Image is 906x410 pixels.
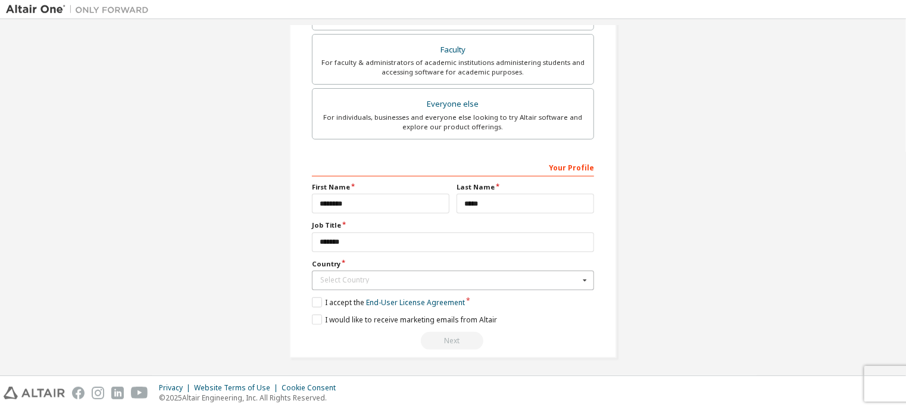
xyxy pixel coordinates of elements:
label: Country [312,259,594,269]
div: Your Profile [312,157,594,176]
div: Select Country [320,277,579,284]
div: Everyone else [320,96,586,113]
div: For individuals, businesses and everyone else looking to try Altair software and explore our prod... [320,113,586,132]
div: Email already exists [312,332,594,350]
div: Faculty [320,42,586,58]
label: I accept the [312,297,465,307]
div: Cookie Consent [282,383,343,393]
img: facebook.svg [72,387,85,399]
label: First Name [312,182,449,192]
label: Job Title [312,220,594,230]
a: End-User License Agreement [366,297,465,307]
img: Altair One [6,4,155,15]
img: youtube.svg [131,387,148,399]
img: altair_logo.svg [4,387,65,399]
label: Last Name [457,182,594,192]
div: Website Terms of Use [194,383,282,393]
img: linkedin.svg [111,387,124,399]
p: © 2025 Altair Engineering, Inc. All Rights Reserved. [159,393,343,403]
div: Privacy [159,383,194,393]
div: For faculty & administrators of academic institutions administering students and accessing softwa... [320,58,586,77]
img: instagram.svg [92,387,104,399]
label: I would like to receive marketing emails from Altair [312,315,497,325]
